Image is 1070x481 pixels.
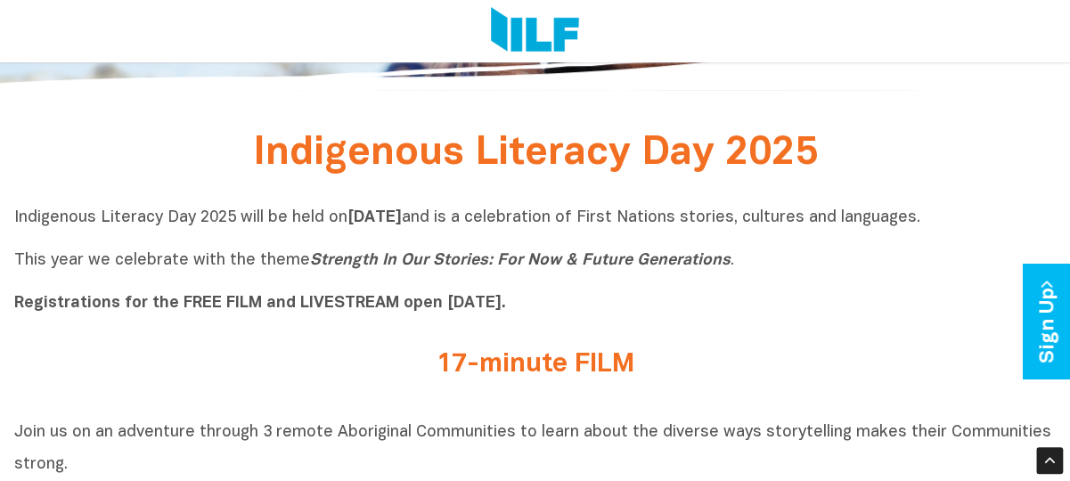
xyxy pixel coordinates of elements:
i: Strength In Our Stories: For Now & Future Generations [310,253,731,268]
h2: 17-minute FILM [201,350,870,379]
span: Indigenous Literacy Day 2025 [253,135,818,172]
b: [DATE] [347,210,402,225]
span: Join us on an adventure through 3 remote Aboriginal Communities to learn about the diverse ways s... [14,425,1051,472]
p: Indigenous Literacy Day 2025 will be held on and is a celebration of First Nations stories, cultu... [14,208,1057,314]
div: Scroll Back to Top [1036,447,1063,474]
b: Registrations for the FREE FILM and LIVESTREAM open [DATE]. [14,296,506,311]
img: Logo [491,7,579,55]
